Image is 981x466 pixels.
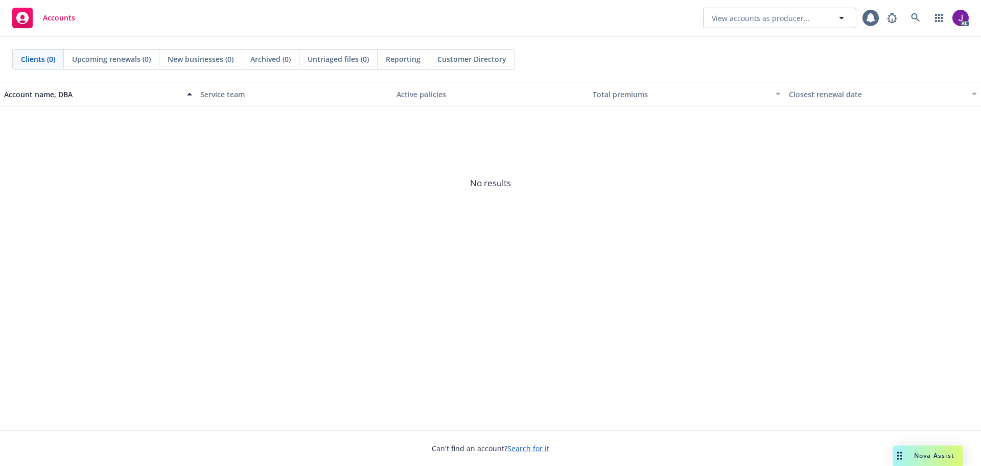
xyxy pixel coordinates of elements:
div: Total premiums [593,89,769,100]
a: Report a Bug [882,8,902,28]
button: View accounts as producer... [703,8,856,28]
a: Accounts [8,4,79,32]
a: Switch app [929,8,949,28]
span: Can't find an account? [432,443,549,454]
span: View accounts as producer... [712,13,810,24]
span: Archived (0) [250,54,291,64]
img: photo [952,10,969,26]
button: Closest renewal date [785,82,981,106]
div: Closest renewal date [789,89,966,100]
span: Customer Directory [437,54,506,64]
div: Drag to move [893,446,906,466]
span: Untriaged files (0) [308,54,369,64]
span: Nova Assist [914,451,954,460]
span: Accounts [43,14,75,22]
span: Clients (0) [21,54,55,64]
span: Upcoming renewals (0) [72,54,151,64]
a: Search [905,8,926,28]
button: Total premiums [589,82,785,106]
span: New businesses (0) [168,54,233,64]
button: Active policies [392,82,589,106]
button: Nova Assist [893,446,963,466]
div: Account name, DBA [4,89,181,100]
div: Active policies [396,89,585,100]
div: Service team [200,89,388,100]
span: Reporting [386,54,421,64]
button: Service team [196,82,392,106]
a: Search for it [507,443,549,453]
